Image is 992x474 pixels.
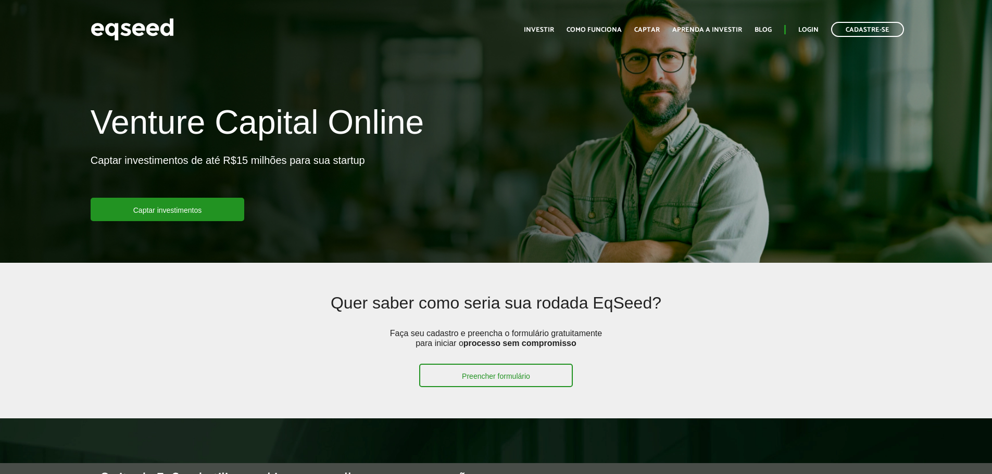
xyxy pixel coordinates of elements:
h1: Venture Capital Online [91,104,424,146]
a: Como funciona [567,27,622,33]
a: Blog [755,27,772,33]
a: Preencher formulário [419,364,573,387]
a: Investir [524,27,554,33]
p: Captar investimentos de até R$15 milhões para sua startup [91,154,365,198]
a: Captar [634,27,660,33]
h2: Quer saber como seria sua rodada EqSeed? [173,294,819,328]
a: Captar investimentos [91,198,245,221]
img: EqSeed [91,16,174,43]
a: Aprenda a investir [672,27,742,33]
a: Cadastre-se [831,22,904,37]
strong: processo sem compromisso [463,339,576,348]
p: Faça seu cadastro e preencha o formulário gratuitamente para iniciar o [386,328,605,364]
a: Login [798,27,819,33]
